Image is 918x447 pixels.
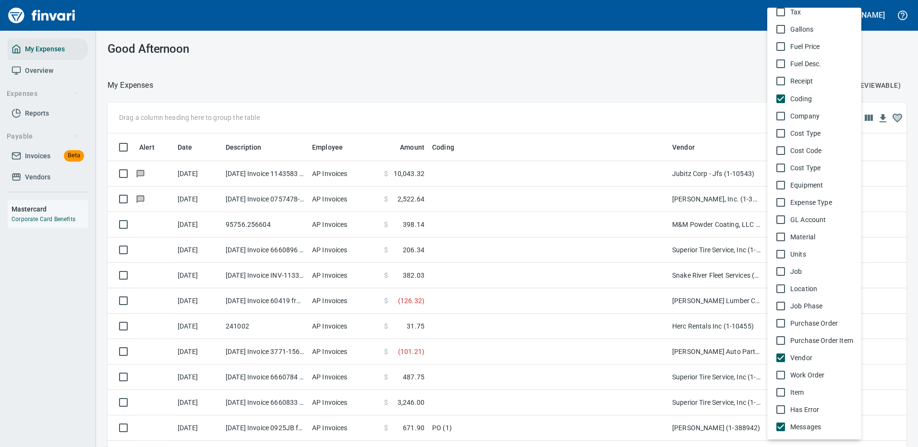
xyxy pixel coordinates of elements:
li: Has Error [767,401,861,418]
li: Cost Type [767,159,861,176]
li: Company [767,107,861,125]
span: Cost Type [790,129,854,138]
li: Expense Type [767,194,861,211]
span: Job Phase [790,301,854,311]
li: Vendor [767,349,861,366]
span: Vendor [790,353,854,363]
li: Location [767,280,861,297]
span: Cost Code [790,146,854,155]
span: Equipment [790,180,854,190]
span: Has Error [790,405,854,414]
span: Units [790,249,854,259]
li: Equipment [767,176,861,194]
span: Work Order [790,370,854,380]
li: Gallons [767,21,861,38]
li: Fuel Desc. [767,55,861,72]
li: Purchase Order [767,315,861,332]
li: Units [767,246,861,263]
span: GL Account [790,215,854,224]
li: Tax [767,3,861,21]
span: Purchase Order Item [790,336,854,345]
li: Purchase Order Item [767,332,861,349]
li: Fuel Price [767,38,861,55]
span: Item [790,388,854,397]
span: Company [790,111,854,121]
span: Location [790,284,854,294]
span: Fuel Desc. [790,59,854,69]
li: Cost Code [767,142,861,159]
li: Receipt [767,72,861,90]
span: Purchase Order [790,318,854,328]
span: Messages [790,422,854,432]
span: Job [790,267,854,276]
span: Receipt [790,76,854,86]
span: Cost Type [790,163,854,173]
li: Item [767,384,861,401]
li: Work Order [767,366,861,384]
li: Job Phase [767,297,861,315]
li: Job [767,263,861,280]
span: Fuel Price [790,42,854,51]
span: Coding [790,94,854,104]
li: GL Account [767,211,861,228]
span: Tax [790,7,854,17]
li: Messages [767,418,861,435]
li: Material [767,228,861,246]
li: Coding [767,90,861,107]
span: Material [790,232,854,242]
span: Expense Type [790,198,854,207]
span: Gallons [790,24,854,34]
li: Cost Type [767,125,861,142]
